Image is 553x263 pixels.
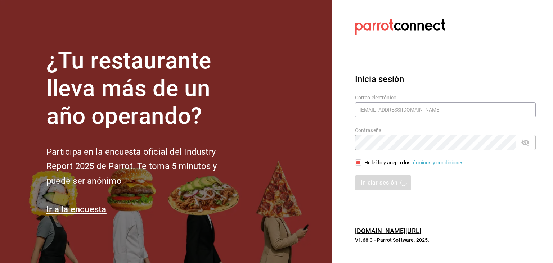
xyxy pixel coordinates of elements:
h1: ¿Tu restaurante lleva más de un año operando? [46,47,241,130]
a: Términos y condiciones. [410,160,465,165]
h2: Participa en la encuesta oficial del Industry Report 2025 de Parrot. Te toma 5 minutos y puede se... [46,145,241,189]
label: Correo electrónico [355,95,536,100]
h3: Inicia sesión [355,73,536,86]
a: Ir a la encuesta [46,204,107,214]
p: V1.68.3 - Parrot Software, 2025. [355,236,536,244]
a: [DOMAIN_NAME][URL] [355,227,421,235]
input: Ingresa tu correo electrónico [355,102,536,117]
div: He leído y acepto los [364,159,465,167]
label: Contraseña [355,128,536,133]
